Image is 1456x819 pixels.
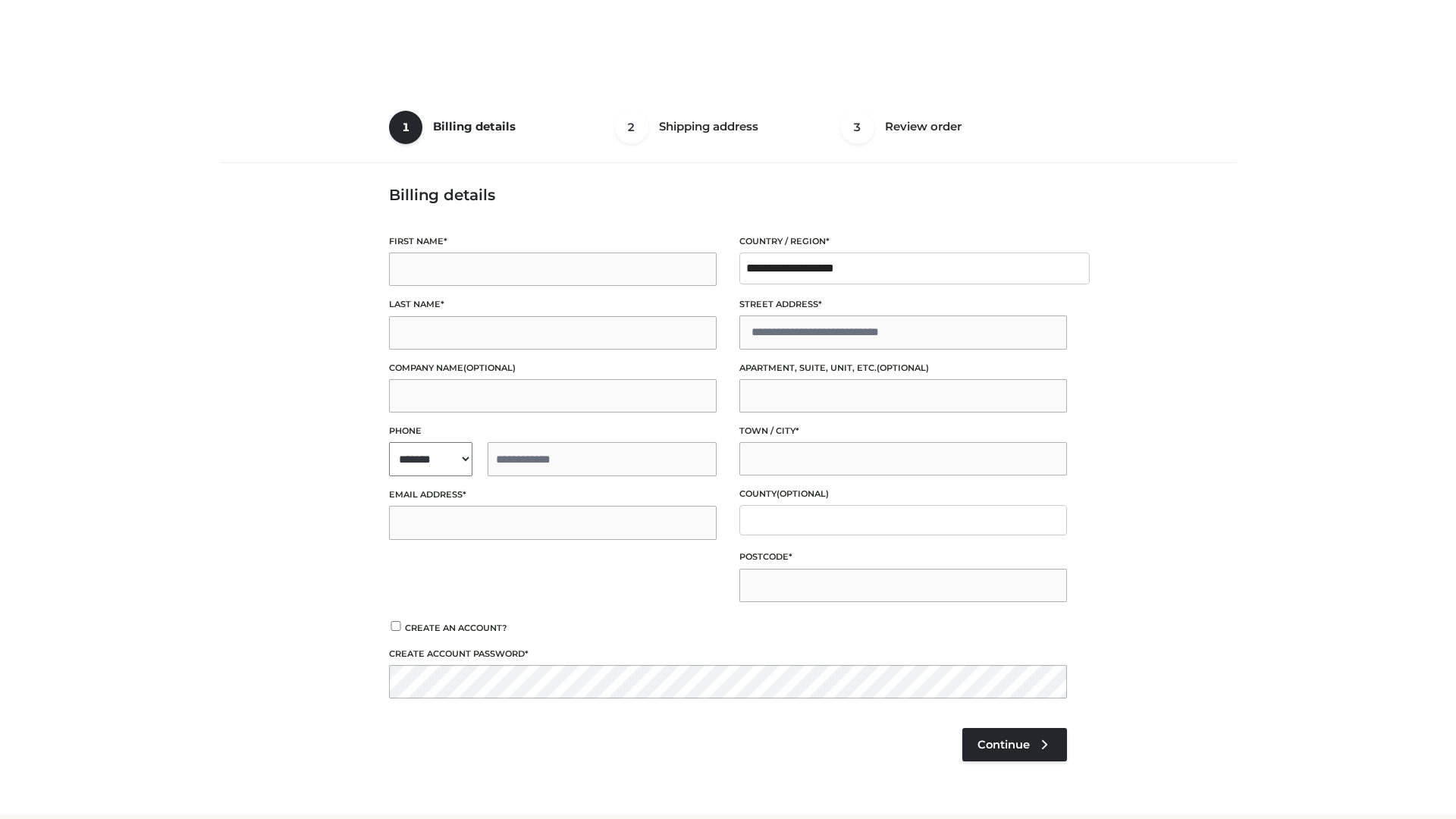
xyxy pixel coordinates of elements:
span: 3 [841,111,874,144]
span: Shipping address [659,119,758,133]
span: Billing details [433,119,516,133]
label: First name [389,234,717,249]
h3: Billing details [389,186,1067,204]
label: Apartment, suite, unit, etc. [739,361,1067,375]
label: Street address [739,297,1067,312]
span: Review order [885,119,962,133]
label: Last name [389,297,717,312]
label: Create account password [389,647,1067,661]
span: Create an account? [405,623,507,633]
input: Create an account? [389,621,403,631]
label: Postcode [739,550,1067,564]
label: Email address [389,488,717,502]
label: Country / Region [739,234,1067,249]
span: Continue [977,738,1030,752]
span: (optional) [877,362,929,373]
label: Company name [389,361,717,375]
span: (optional) [777,488,829,499]
span: 2 [615,111,648,144]
label: Phone [389,424,717,438]
span: (optional) [463,362,516,373]
span: 1 [389,111,422,144]
a: Continue [962,728,1067,761]
label: Town / City [739,424,1067,438]
label: County [739,487,1067,501]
